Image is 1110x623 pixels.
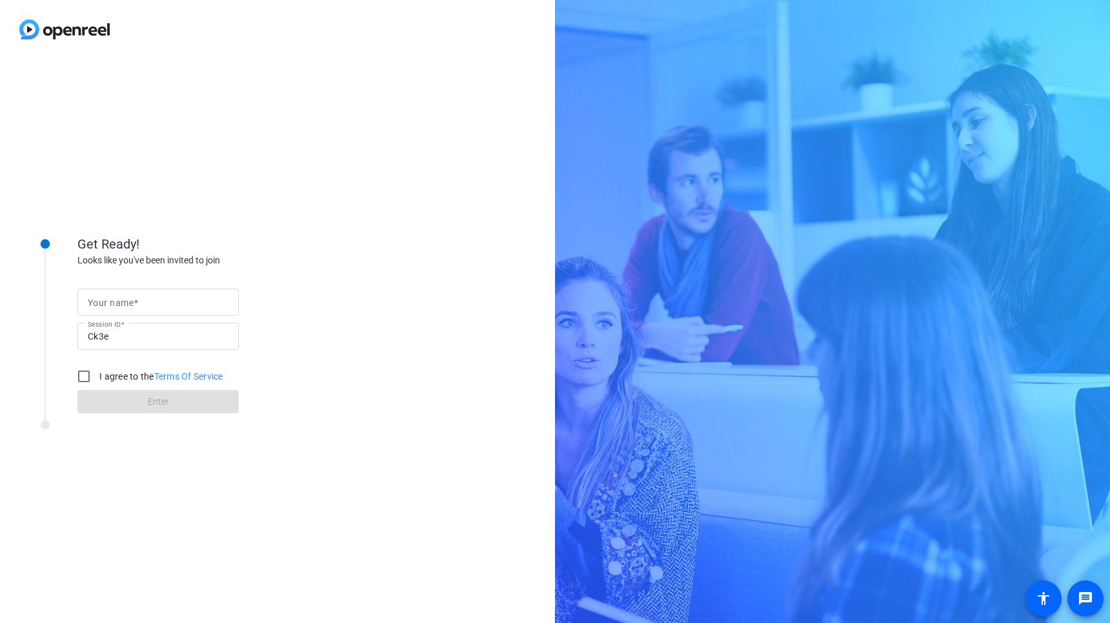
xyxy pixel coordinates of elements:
[77,254,336,267] div: Looks like you've been invited to join
[1036,591,1051,606] mat-icon: accessibility
[88,298,134,308] mat-label: Your name
[77,234,336,254] div: Get Ready!
[88,320,121,328] mat-label: Session ID
[1078,591,1093,606] mat-icon: message
[154,371,223,382] a: Terms Of Service
[97,370,223,383] label: I agree to the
